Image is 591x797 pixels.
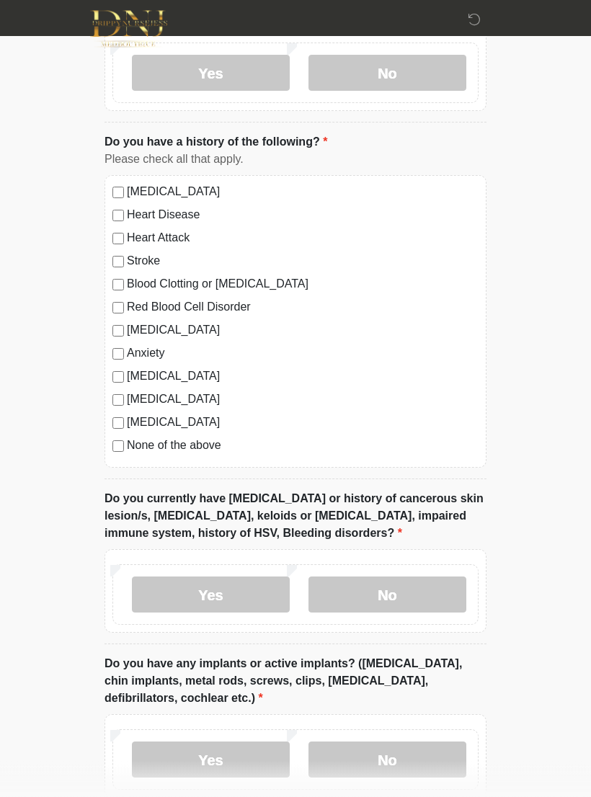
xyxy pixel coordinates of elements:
[112,349,124,360] input: Anxiety
[127,184,479,201] label: [MEDICAL_DATA]
[105,134,327,151] label: Do you have a history of the following?
[112,372,124,383] input: [MEDICAL_DATA]
[127,253,479,270] label: Stroke
[127,322,479,339] label: [MEDICAL_DATA]
[112,280,124,291] input: Blood Clotting or [MEDICAL_DATA]
[112,210,124,222] input: Heart Disease
[127,368,479,386] label: [MEDICAL_DATA]
[127,299,479,316] label: Red Blood Cell Disorder
[105,151,486,169] div: Please check all that apply.
[112,418,124,429] input: [MEDICAL_DATA]
[90,11,167,48] img: DNJ Med Boutique Logo
[127,230,479,247] label: Heart Attack
[127,207,479,224] label: Heart Disease
[112,326,124,337] input: [MEDICAL_DATA]
[127,414,479,432] label: [MEDICAL_DATA]
[105,491,486,543] label: Do you currently have [MEDICAL_DATA] or history of cancerous skin lesion/s, [MEDICAL_DATA], keloi...
[112,257,124,268] input: Stroke
[127,345,479,362] label: Anxiety
[308,55,466,92] label: No
[132,577,290,613] label: Yes
[112,187,124,199] input: [MEDICAL_DATA]
[127,391,479,409] label: [MEDICAL_DATA]
[112,395,124,406] input: [MEDICAL_DATA]
[105,656,486,708] label: Do you have any implants or active implants? ([MEDICAL_DATA], chin implants, metal rods, screws, ...
[112,233,124,245] input: Heart Attack
[132,742,290,778] label: Yes
[127,276,479,293] label: Blood Clotting or [MEDICAL_DATA]
[132,55,290,92] label: Yes
[308,577,466,613] label: No
[112,441,124,453] input: None of the above
[308,742,466,778] label: No
[112,303,124,314] input: Red Blood Cell Disorder
[127,437,479,455] label: None of the above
